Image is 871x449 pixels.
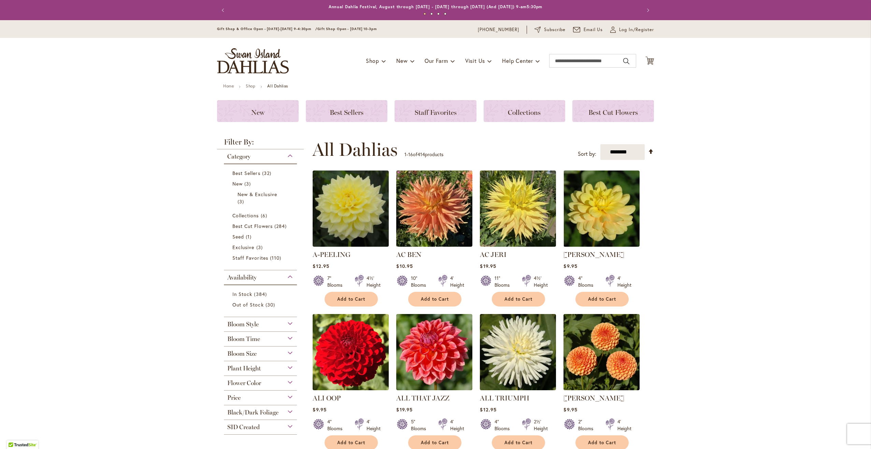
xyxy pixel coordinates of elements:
span: 110 [270,254,283,261]
img: AMBER QUEEN [563,314,640,390]
span: Add to Cart [504,440,532,446]
a: Collections [484,100,565,122]
a: A-PEELING [313,250,351,259]
span: Best Sellers [232,170,260,176]
span: New [251,108,265,117]
a: AC Jeri [480,242,556,248]
img: ALI OOP [313,314,389,390]
div: 4' Height [450,418,464,432]
img: AHOY MATEY [563,171,640,247]
div: 4" Blooms [495,418,514,432]
a: Best Sellers [232,169,290,177]
div: 5" Blooms [411,418,430,432]
span: $9.95 [563,263,577,269]
a: Staff Favorites [232,254,290,261]
img: AC BEN [396,171,472,247]
div: 4" Blooms [327,418,346,432]
a: AC JERI [480,250,506,259]
a: [PERSON_NAME] [563,250,624,259]
div: 4' Height [617,418,631,432]
span: Gift Shop & Office Open - [DATE]-[DATE] 9-4:30pm / [217,27,317,31]
span: Add to Cart [421,296,449,302]
a: Collections [232,212,290,219]
span: Staff Favorites [232,255,268,261]
a: ALI OOP [313,394,341,402]
span: $12.95 [480,406,496,413]
span: Category [227,153,251,160]
a: AC BEN [396,250,422,259]
img: AC Jeri [480,171,556,247]
a: ALL TRIUMPH [480,394,529,402]
a: Best Sellers [306,100,387,122]
span: In Stock [232,291,252,297]
span: Bloom Time [227,335,260,343]
a: Best Cut Flowers [232,222,290,230]
a: New [232,180,290,187]
span: Add to Cart [504,296,532,302]
a: Best Cut Flowers [572,100,654,122]
span: Seed [232,233,244,240]
span: Add to Cart [588,296,616,302]
span: Out of Stock [232,301,264,308]
a: New [217,100,299,122]
div: 4' Height [617,275,631,288]
span: Shop [366,57,379,64]
span: 32 [262,169,273,177]
a: ALL THAT JAZZ [396,394,449,402]
span: Flower Color [227,379,261,387]
a: ALI OOP [313,385,389,392]
span: New [396,57,408,64]
div: 4" Blooms [578,275,597,288]
span: 30 [266,301,277,308]
span: Best Cut Flowers [588,108,638,117]
a: Email Us [573,26,603,33]
div: 4½' Height [534,275,548,288]
button: Add to Cart [492,292,545,307]
button: Next [640,3,654,17]
span: $19.95 [480,263,496,269]
a: Log In/Register [610,26,654,33]
button: 3 of 4 [437,13,440,15]
a: ALL THAT JAZZ [396,385,472,392]
img: A-Peeling [313,171,389,247]
img: ALL THAT JAZZ [396,314,472,390]
strong: All Dahlias [267,83,288,89]
span: Add to Cart [337,296,365,302]
a: In Stock 384 [232,290,290,298]
span: $19.95 [396,406,412,413]
a: AMBER QUEEN [563,385,640,392]
a: Shop [246,83,255,89]
span: Gift Shop Open - [DATE] 10-3pm [317,27,377,31]
a: Annual Dahlia Festival, August through [DATE] - [DATE] through [DATE] (And [DATE]) 9-am5:30pm [329,4,543,9]
div: 4½' Height [367,275,381,288]
span: 3 [238,198,246,205]
span: Exclusive [232,244,254,250]
span: 284 [274,222,288,230]
span: 1 [246,233,253,240]
span: Add to Cart [588,440,616,446]
span: 6 [261,212,269,219]
a: Out of Stock 30 [232,301,290,308]
span: New & Exclusive [238,191,277,198]
span: Best Cut Flowers [232,223,273,229]
span: 3 [244,180,253,187]
span: Collections [508,108,541,117]
span: Email Us [584,26,603,33]
span: 16 [408,151,413,158]
span: Bloom Style [227,321,259,328]
img: ALL TRIUMPH [480,314,556,390]
span: 3 [256,244,265,251]
span: Help Center [502,57,533,64]
span: Log In/Register [619,26,654,33]
button: 1 of 4 [424,13,426,15]
span: $10.95 [396,263,413,269]
span: Add to Cart [421,440,449,446]
a: ALL TRIUMPH [480,385,556,392]
p: - of products [404,149,443,160]
a: AC BEN [396,242,472,248]
span: Add to Cart [337,440,365,446]
button: Previous [217,3,231,17]
a: Seed [232,233,290,240]
span: Availability [227,274,257,281]
div: 4' Height [450,275,464,288]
